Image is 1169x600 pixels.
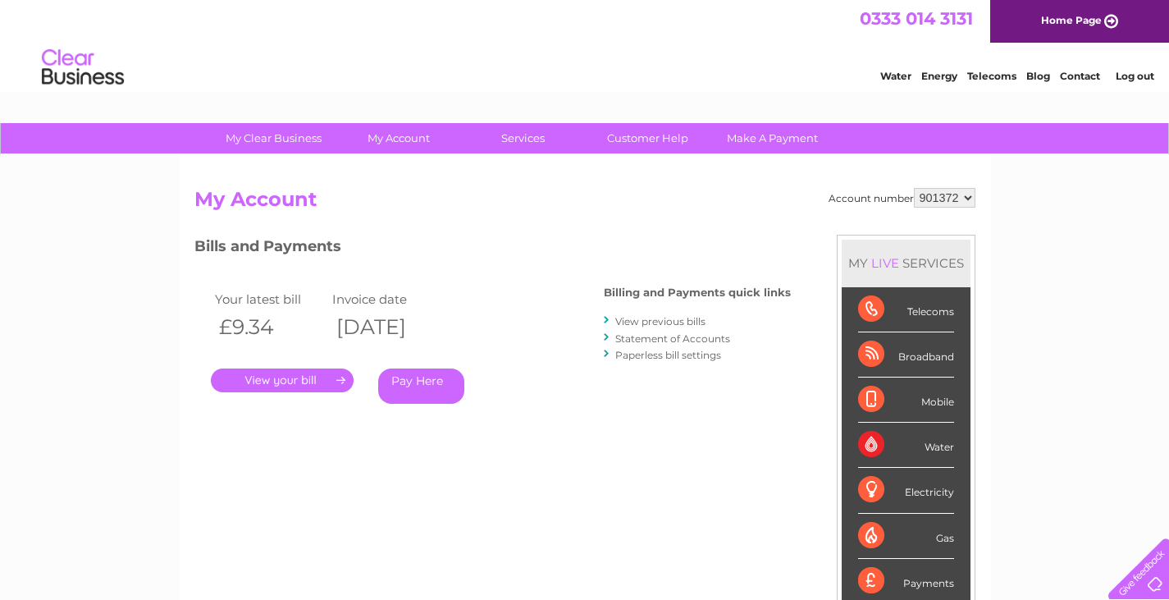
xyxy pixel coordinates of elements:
div: LIVE [868,255,902,271]
td: Your latest bill [211,288,329,310]
div: MY SERVICES [842,240,970,286]
div: Water [858,423,954,468]
div: Account number [829,188,975,208]
h3: Bills and Payments [194,235,791,263]
a: Services [455,123,591,153]
th: £9.34 [211,310,329,344]
a: Energy [921,70,957,82]
th: [DATE] [328,310,446,344]
a: My Clear Business [206,123,341,153]
a: Customer Help [580,123,715,153]
div: Electricity [858,468,954,513]
a: View previous bills [615,315,706,327]
h4: Billing and Payments quick links [604,286,791,299]
img: logo.png [41,43,125,93]
a: Water [880,70,911,82]
a: Telecoms [967,70,1016,82]
a: Make A Payment [705,123,840,153]
a: My Account [331,123,466,153]
div: Mobile [858,378,954,423]
a: Blog [1026,70,1050,82]
h2: My Account [194,188,975,219]
a: Log out [1116,70,1154,82]
a: 0333 014 3131 [860,8,973,29]
a: Contact [1060,70,1100,82]
a: Statement of Accounts [615,332,730,345]
a: Pay Here [378,369,464,404]
div: Telecoms [858,287,954,332]
div: Broadband [858,332,954,378]
td: Invoice date [328,288,446,310]
div: Clear Business is a trading name of Verastar Limited (registered in [GEOGRAPHIC_DATA] No. 3667643... [198,9,973,80]
a: Paperless bill settings [615,349,721,361]
a: . [211,369,354,392]
div: Gas [858,514,954,559]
